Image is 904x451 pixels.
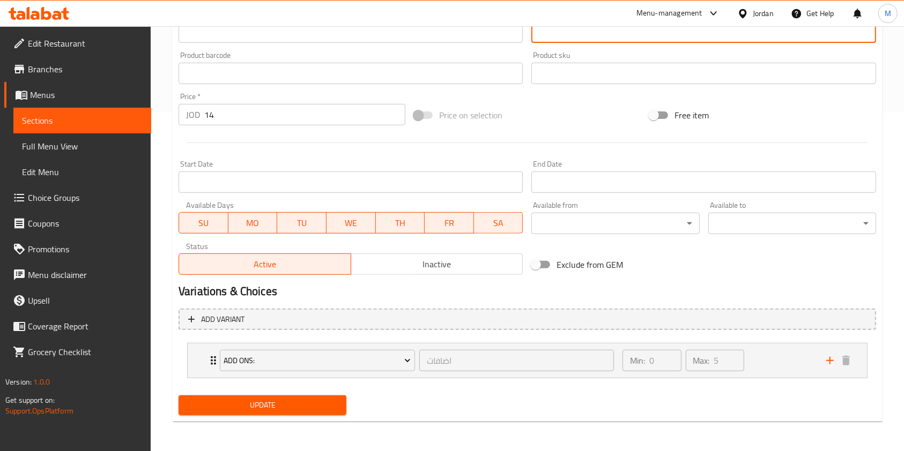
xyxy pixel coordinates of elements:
[630,354,645,367] p: Min:
[425,212,474,234] button: FR
[30,88,143,101] span: Menus
[28,294,143,307] span: Upsell
[380,215,421,231] span: TH
[179,253,351,275] button: Active
[5,375,32,389] span: Version:
[4,31,151,56] a: Edit Restaurant
[22,166,143,178] span: Edit Menu
[201,313,244,326] span: Add variant
[327,212,376,234] button: WE
[179,339,876,382] li: Expand
[376,212,425,234] button: TH
[531,213,699,234] div: ​
[179,309,876,330] button: Add variant
[188,343,867,378] div: Expand
[28,191,143,204] span: Choice Groups
[5,393,55,407] span: Get support on:
[28,243,143,255] span: Promotions
[4,185,151,211] a: Choice Groups
[4,313,151,339] a: Coverage Report
[204,104,405,125] input: Please enter price
[822,352,838,369] button: add
[351,253,523,275] button: Inactive
[183,215,224,231] span: SU
[179,212,228,234] button: SU
[4,56,151,82] a: Branches
[28,217,143,230] span: Coupons
[478,215,519,231] span: SA
[531,63,876,84] input: Please enter product sku
[183,257,347,272] span: Active
[179,283,876,299] h2: Variations & Choices
[13,133,151,159] a: Full Menu View
[28,345,143,358] span: Grocery Checklist
[224,354,411,367] span: ADD ONS:
[186,108,200,121] p: JOD
[4,288,151,313] a: Upsell
[355,257,519,272] span: Inactive
[838,352,854,369] button: delete
[708,213,876,234] div: ​
[13,159,151,185] a: Edit Menu
[331,215,372,231] span: WE
[187,399,338,412] span: Update
[179,63,523,84] input: Please enter product barcode
[4,339,151,365] a: Grocery Checklist
[28,63,143,76] span: Branches
[22,140,143,153] span: Full Menu View
[753,7,774,19] div: Jordan
[220,350,415,371] button: ADD ONS:
[885,7,891,19] span: M
[4,82,151,108] a: Menus
[693,354,710,367] p: Max:
[28,320,143,333] span: Coverage Report
[13,108,151,133] a: Sections
[228,212,278,234] button: MO
[28,268,143,281] span: Menu disclaimer
[28,37,143,50] span: Edit Restaurant
[636,7,702,20] div: Menu-management
[277,212,327,234] button: TU
[474,212,523,234] button: SA
[281,215,322,231] span: TU
[4,236,151,262] a: Promotions
[5,404,73,418] a: Support.OpsPlatform
[429,215,470,231] span: FR
[439,109,502,122] span: Price on selection
[557,258,623,271] span: Exclude from GEM
[179,395,346,415] button: Update
[4,211,151,236] a: Coupons
[33,375,50,389] span: 1.0.0
[4,262,151,288] a: Menu disclaimer
[233,215,273,231] span: MO
[22,114,143,127] span: Sections
[675,109,709,122] span: Free item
